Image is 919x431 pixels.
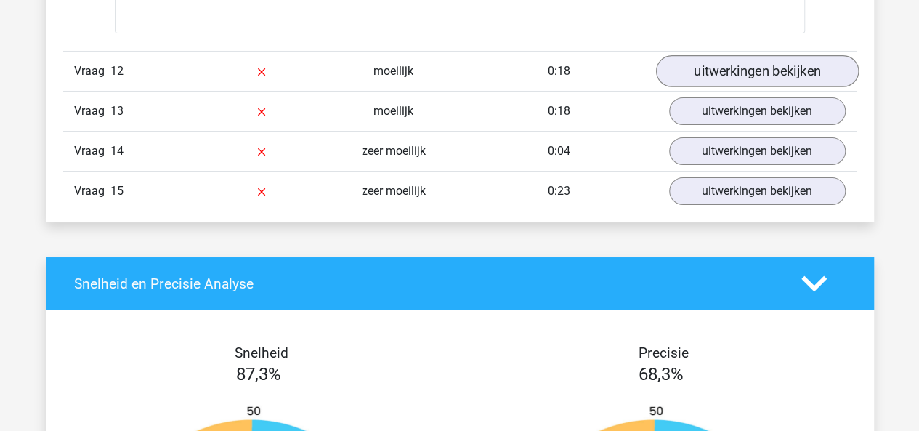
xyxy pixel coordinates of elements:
[655,56,858,88] a: uitwerkingen bekijken
[548,104,570,118] span: 0:18
[110,104,124,118] span: 13
[669,137,846,165] a: uitwerkingen bekijken
[373,64,413,78] span: moeilijk
[110,64,124,78] span: 12
[362,184,426,198] span: zeer moeilijk
[74,182,110,200] span: Vraag
[639,364,684,384] span: 68,3%
[477,345,851,361] h4: Precisie
[110,144,124,158] span: 14
[74,345,449,361] h4: Snelheid
[669,97,846,125] a: uitwerkingen bekijken
[74,275,780,292] h4: Snelheid en Precisie Analyse
[236,364,281,384] span: 87,3%
[669,177,846,205] a: uitwerkingen bekijken
[110,184,124,198] span: 15
[74,142,110,160] span: Vraag
[362,144,426,158] span: zeer moeilijk
[548,64,570,78] span: 0:18
[548,144,570,158] span: 0:04
[74,63,110,80] span: Vraag
[548,184,570,198] span: 0:23
[74,102,110,120] span: Vraag
[373,104,413,118] span: moeilijk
